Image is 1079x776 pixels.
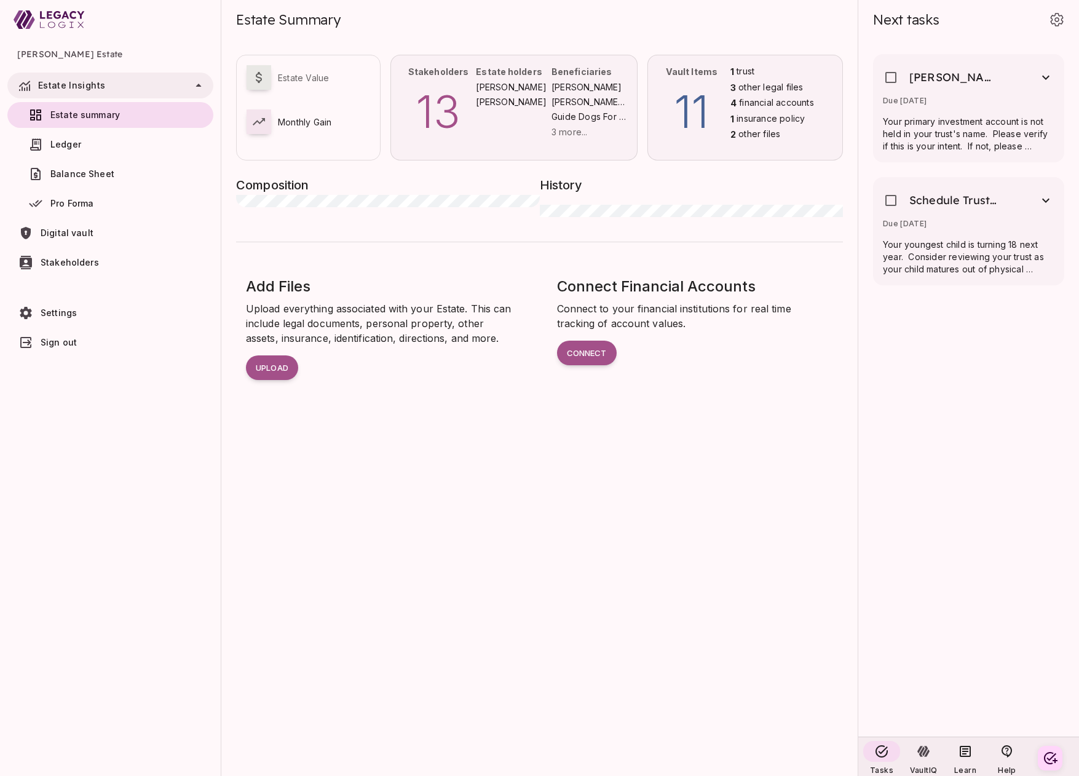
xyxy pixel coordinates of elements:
span: other files [738,128,780,141]
h6: Estate holders [476,65,542,79]
span: Stakeholders [41,257,99,267]
div: Estate Insights [7,73,213,98]
a: Sign out [7,330,213,355]
span: Estate Insights [38,80,105,90]
p: 1 [730,113,734,126]
a: Settings [7,300,213,326]
span: [PERSON_NAME] [476,81,551,93]
p: 4 [730,97,737,110]
span: Balance Sheet [50,168,114,179]
span: other legal files [738,81,803,95]
span: Due [DATE] [883,219,927,228]
span: financial accounts [739,97,814,110]
span: Connect Financial Accounts [557,277,756,295]
span: [PERSON_NAME] Estate [17,39,204,69]
span: Composition [236,175,540,195]
span: Tasks [870,766,893,775]
a: Ledger [7,132,213,157]
span: Learn [954,766,976,775]
span: Your youngest child is turning 18 next year. Consider reviewing your trust as your child matures ... [883,239,1046,287]
span: Upload [256,363,288,373]
span: Ledger [50,139,81,149]
span: Help [998,766,1016,775]
span: trust [737,65,754,79]
span: Connect [567,348,607,358]
span: Next tasks [873,11,939,28]
button: Create your first task [1038,746,1062,770]
span: Upload everything associated with your Estate. This can include legal documents, personal propert... [246,303,515,344]
span: Pro Forma [50,198,93,208]
p: 3 more... [551,125,627,139]
a: Digital vault [7,220,213,246]
p: 13 [401,79,476,145]
button: Upload [246,355,298,380]
span: Connect to your financial institutions for real time tracking of account values. [557,303,794,330]
span: Stakeholders [408,66,468,77]
span: Monthly Gain [278,117,331,127]
span: Your primary investment account is not held in your trust's name. Please verify if this is your i... [883,116,1050,188]
span: History [540,175,844,195]
a: Balance Sheet [7,161,213,187]
p: 11 [658,79,725,145]
p: 3 [730,81,736,95]
span: Vault Items [666,66,718,77]
span: Estate Value [278,73,329,83]
div: Schedule Trust ReviewDue [DATE]Your youngest child is turning 18 next year. Consider reviewing yo... [873,177,1064,285]
span: Due [DATE] [883,96,927,105]
span: Estate Summary [236,11,341,28]
span: [PERSON_NAME] Account Title [909,70,1000,85]
div: [PERSON_NAME] Account TitleDue [DATE]Your primary investment account is not held in your trust's ... [873,54,1064,162]
span: Estate summary [50,109,120,120]
span: Guide Dogs For The Blind [551,111,627,123]
a: Pro Forma [7,191,213,216]
span: Schedule Trust Review [909,193,1000,208]
span: Settings [41,307,77,318]
span: insurance policy [737,113,805,126]
span: [PERSON_NAME] Trust [551,96,627,108]
p: 1 [730,65,734,79]
h6: Beneficiaries [551,65,612,79]
p: 2 [730,128,736,141]
span: [PERSON_NAME] [476,96,551,108]
span: VaultIQ [910,766,937,775]
span: Sign out [41,337,77,347]
span: [PERSON_NAME] [551,81,627,93]
span: Digital vault [41,228,93,238]
a: Estate summary [7,102,213,128]
button: Connect [557,341,617,365]
a: Stakeholders [7,250,213,275]
span: Add Files [246,277,310,295]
